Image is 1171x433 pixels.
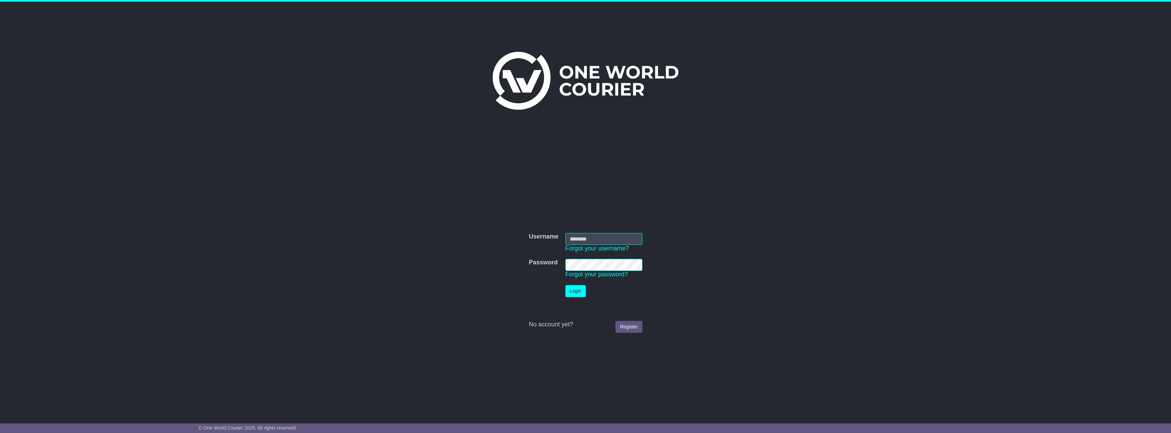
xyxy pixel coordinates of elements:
div: No account yet? [529,321,642,328]
img: One World [493,52,678,110]
button: Login [565,285,586,297]
a: Forgot your password? [565,271,628,278]
label: Password [529,259,558,266]
label: Username [529,233,558,241]
span: © One World Courier 2025. All rights reserved. [198,425,297,431]
a: Register [615,321,642,333]
a: Forgot your username? [565,245,629,252]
